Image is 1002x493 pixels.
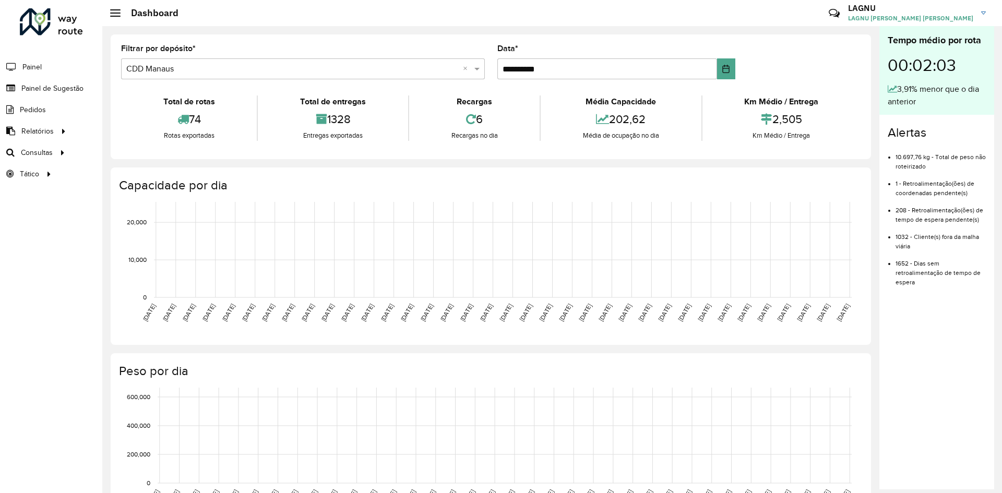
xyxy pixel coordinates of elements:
[823,2,845,25] a: Contato Rápido
[124,95,254,108] div: Total de rotas
[260,303,276,322] text: [DATE]
[340,303,355,322] text: [DATE]
[637,303,652,322] text: [DATE]
[705,95,858,108] div: Km Médio / Entrega
[221,303,236,322] text: [DATE]
[143,294,147,300] text: 0
[412,108,537,130] div: 6
[543,130,698,141] div: Média de ocupação no dia
[419,303,434,322] text: [DATE]
[717,303,732,322] text: [DATE]
[260,95,405,108] div: Total de entregas
[896,145,986,171] li: 10.697,76 kg - Total de peso não roteirizado
[598,303,613,322] text: [DATE]
[736,303,751,322] text: [DATE]
[181,303,196,322] text: [DATE]
[776,303,791,322] text: [DATE]
[705,130,858,141] div: Km Médio / Entrega
[896,224,986,251] li: 1032 - Cliente(s) fora da malha viária
[558,303,573,322] text: [DATE]
[119,364,861,379] h4: Peso por dia
[201,303,216,322] text: [DATE]
[848,14,973,23] span: LAGNU [PERSON_NAME] [PERSON_NAME]
[888,47,986,83] div: 00:02:03
[888,125,986,140] h4: Alertas
[141,303,157,322] text: [DATE]
[697,303,712,322] text: [DATE]
[896,198,986,224] li: 208 - Retroalimentação(ões) de tempo de espera pendente(s)
[459,303,474,322] text: [DATE]
[836,303,851,322] text: [DATE]
[280,303,295,322] text: [DATE]
[498,303,514,322] text: [DATE]
[379,303,395,322] text: [DATE]
[717,58,735,79] button: Choose Date
[578,303,593,322] text: [DATE]
[127,451,150,458] text: 200,000
[127,393,150,400] text: 600,000
[399,303,414,322] text: [DATE]
[121,7,178,19] h2: Dashboard
[21,147,53,158] span: Consultas
[888,33,986,47] div: Tempo médio por rota
[617,303,633,322] text: [DATE]
[320,303,335,322] text: [DATE]
[124,130,254,141] div: Rotas exportadas
[439,303,454,322] text: [DATE]
[705,108,858,130] div: 2,505
[161,303,176,322] text: [DATE]
[538,303,553,322] text: [DATE]
[260,108,405,130] div: 1328
[147,479,150,486] text: 0
[21,83,83,94] span: Painel de Sugestão
[127,422,150,429] text: 400,000
[241,303,256,322] text: [DATE]
[119,178,861,193] h4: Capacidade por dia
[848,3,973,13] h3: LAGNU
[479,303,494,322] text: [DATE]
[463,63,472,75] span: Clear all
[124,108,254,130] div: 74
[657,303,672,322] text: [DATE]
[816,303,831,322] text: [DATE]
[412,130,537,141] div: Recargas no dia
[896,171,986,198] li: 1 - Retroalimentação(ões) de coordenadas pendente(s)
[300,303,315,322] text: [DATE]
[796,303,811,322] text: [DATE]
[543,108,698,130] div: 202,62
[518,303,533,322] text: [DATE]
[22,62,42,73] span: Painel
[260,130,405,141] div: Entregas exportadas
[412,95,537,108] div: Recargas
[121,42,196,55] label: Filtrar por depósito
[543,95,698,108] div: Média Capacidade
[20,104,46,115] span: Pedidos
[677,303,692,322] text: [DATE]
[497,42,518,55] label: Data
[360,303,375,322] text: [DATE]
[896,251,986,287] li: 1652 - Dias sem retroalimentação de tempo de espera
[888,83,986,108] div: 3,91% menor que o dia anterior
[127,219,147,225] text: 20,000
[21,126,54,137] span: Relatórios
[128,256,147,263] text: 10,000
[20,169,39,179] span: Tático
[756,303,771,322] text: [DATE]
